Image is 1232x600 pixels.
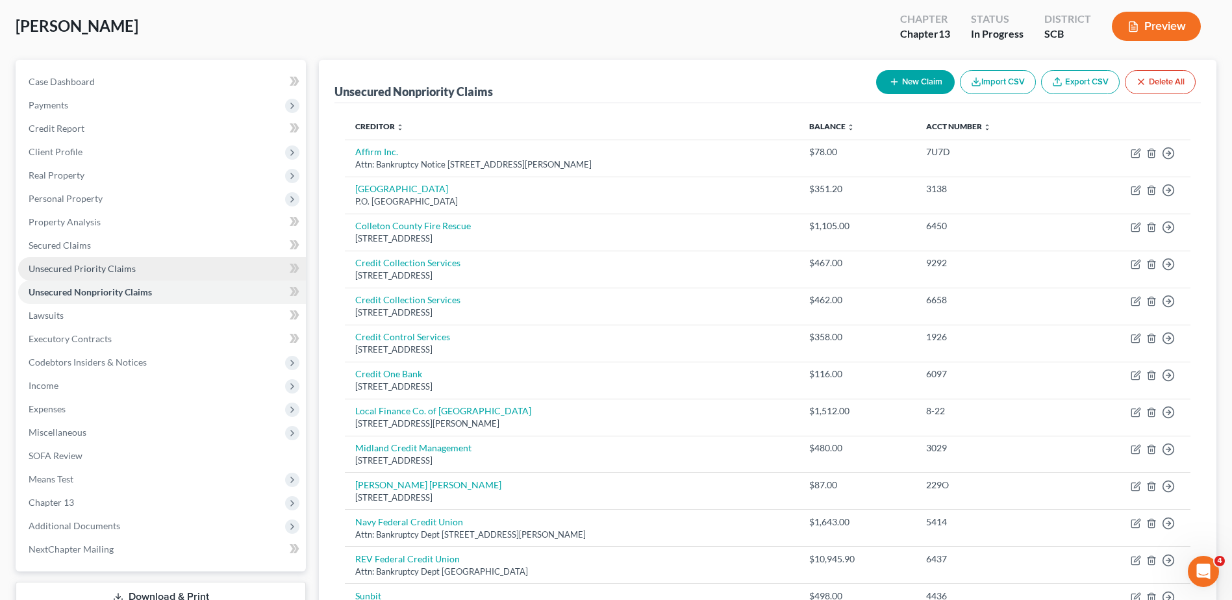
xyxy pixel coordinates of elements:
div: $78.00 [809,145,905,158]
div: In Progress [971,27,1024,42]
span: Executory Contracts [29,333,112,344]
span: Payments [29,99,68,110]
a: Affirm Inc. [355,146,398,157]
div: $467.00 [809,256,905,269]
a: Executory Contracts [18,327,306,351]
div: [STREET_ADDRESS] [355,344,788,356]
div: [STREET_ADDRESS] [355,455,788,467]
a: Export CSV [1041,70,1120,94]
div: [STREET_ADDRESS] [355,232,788,245]
a: Colleton County Fire Rescue [355,220,471,231]
div: $87.00 [809,479,905,492]
div: $1,105.00 [809,219,905,232]
div: 6658 [926,294,1057,306]
div: SCB [1044,27,1091,42]
span: Secured Claims [29,240,91,251]
i: unfold_more [847,123,855,131]
div: 6450 [926,219,1057,232]
span: SOFA Review [29,450,82,461]
div: 3138 [926,182,1057,195]
div: [STREET_ADDRESS] [355,381,788,393]
span: NextChapter Mailing [29,544,114,555]
span: 13 [938,27,950,40]
a: Property Analysis [18,210,306,234]
a: Acct Number unfold_more [926,121,991,131]
div: Chapter [900,27,950,42]
a: Navy Federal Credit Union [355,516,463,527]
div: Unsecured Nonpriority Claims [334,84,493,99]
div: $10,945.90 [809,553,905,566]
a: [GEOGRAPHIC_DATA] [355,183,448,194]
span: Means Test [29,473,73,484]
div: 229O [926,479,1057,492]
div: Attn: Bankruptcy Dept [GEOGRAPHIC_DATA] [355,566,788,578]
a: Unsecured Priority Claims [18,257,306,281]
a: Local Finance Co. of [GEOGRAPHIC_DATA] [355,405,531,416]
div: $462.00 [809,294,905,306]
span: Chapter 13 [29,497,74,508]
a: Credit Collection Services [355,257,460,268]
div: [STREET_ADDRESS] [355,492,788,504]
div: 5414 [926,516,1057,529]
span: Unsecured Priority Claims [29,263,136,274]
iframe: Intercom live chat [1188,556,1219,587]
a: Lawsuits [18,304,306,327]
div: [STREET_ADDRESS] [355,269,788,282]
span: Expenses [29,403,66,414]
span: Additional Documents [29,520,120,531]
div: Attn: Bankruptcy Notice [STREET_ADDRESS][PERSON_NAME] [355,158,788,171]
a: [PERSON_NAME] [PERSON_NAME] [355,479,501,490]
div: 8-22 [926,405,1057,418]
div: [STREET_ADDRESS] [355,306,788,319]
span: Miscellaneous [29,427,86,438]
div: $1,643.00 [809,516,905,529]
div: $480.00 [809,442,905,455]
span: Credit Report [29,123,84,134]
a: Credit Collection Services [355,294,460,305]
a: Credit One Bank [355,368,422,379]
div: 7U7D [926,145,1057,158]
a: Credit Control Services [355,331,450,342]
div: 6097 [926,368,1057,381]
span: [PERSON_NAME] [16,16,138,35]
a: Creditor unfold_more [355,121,404,131]
button: New Claim [876,70,955,94]
a: Unsecured Nonpriority Claims [18,281,306,304]
div: [STREET_ADDRESS][PERSON_NAME] [355,418,788,430]
span: Real Property [29,169,84,181]
span: Case Dashboard [29,76,95,87]
a: Credit Report [18,117,306,140]
a: REV Federal Credit Union [355,553,460,564]
div: $358.00 [809,331,905,344]
div: Status [971,12,1024,27]
a: Secured Claims [18,234,306,257]
div: Attn: Bankruptcy Dept [STREET_ADDRESS][PERSON_NAME] [355,529,788,541]
a: Balance unfold_more [809,121,855,131]
div: Chapter [900,12,950,27]
div: $351.20 [809,182,905,195]
span: Codebtors Insiders & Notices [29,356,147,368]
i: unfold_more [983,123,991,131]
button: Preview [1112,12,1201,41]
span: Property Analysis [29,216,101,227]
div: District [1044,12,1091,27]
button: Import CSV [960,70,1036,94]
div: 1926 [926,331,1057,344]
i: unfold_more [396,123,404,131]
div: $116.00 [809,368,905,381]
a: Midland Credit Management [355,442,471,453]
div: 6437 [926,553,1057,566]
span: 4 [1214,556,1225,566]
div: P.O. [GEOGRAPHIC_DATA] [355,195,788,208]
span: Personal Property [29,193,103,204]
a: Case Dashboard [18,70,306,94]
div: 9292 [926,256,1057,269]
div: 3029 [926,442,1057,455]
span: Client Profile [29,146,82,157]
div: $1,512.00 [809,405,905,418]
span: Unsecured Nonpriority Claims [29,286,152,297]
span: Lawsuits [29,310,64,321]
span: Income [29,380,58,391]
a: SOFA Review [18,444,306,468]
button: Delete All [1125,70,1196,94]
